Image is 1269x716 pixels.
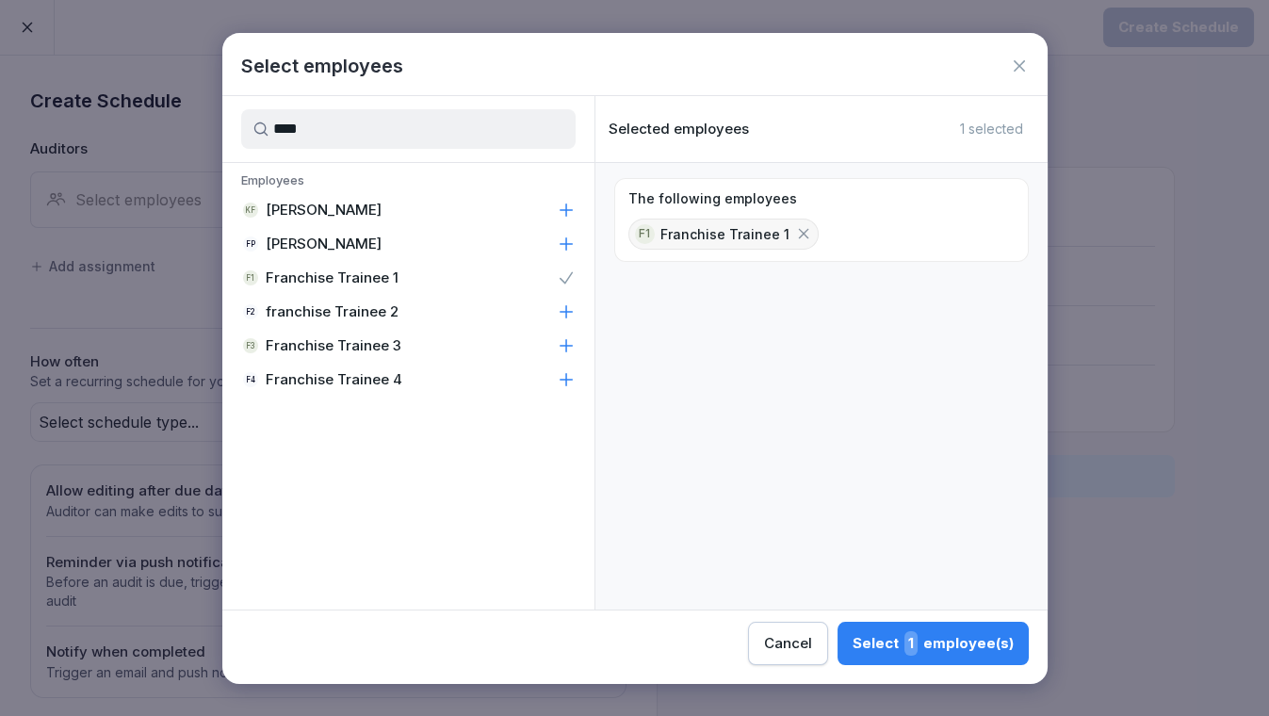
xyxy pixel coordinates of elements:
h1: Select employees [241,52,403,80]
p: The following employees [628,190,797,207]
p: [PERSON_NAME] [266,235,382,253]
div: Select employee(s) [853,631,1014,656]
div: F4 [243,372,258,387]
div: F1 [243,270,258,285]
div: F1 [635,224,655,244]
p: Employees [222,172,594,193]
p: franchise Trainee 2 [266,302,399,321]
p: Franchise Trainee 3 [266,336,401,355]
p: Selected employees [609,121,749,138]
p: Franchise Trainee 1 [266,268,399,287]
p: 1 selected [960,121,1023,138]
p: Franchise Trainee 4 [266,370,402,389]
div: KF [243,203,258,218]
p: Franchise Trainee 1 [660,224,789,244]
button: Cancel [748,622,828,665]
div: f2 [243,304,258,319]
div: Cancel [764,633,812,654]
div: F3 [243,338,258,353]
p: [PERSON_NAME] [266,201,382,220]
button: Select1employee(s) [838,622,1029,665]
div: FP [243,236,258,252]
span: 1 [904,631,918,656]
